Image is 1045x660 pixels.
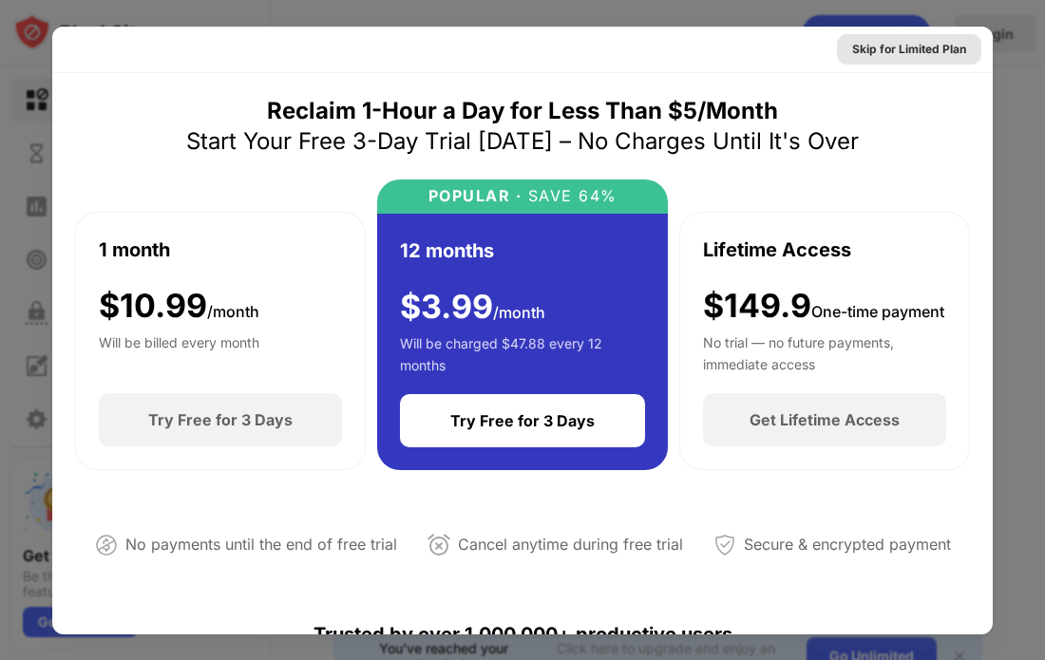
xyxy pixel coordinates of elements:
[703,287,944,326] div: $149.9
[493,303,545,322] span: /month
[148,410,293,429] div: Try Free for 3 Days
[522,187,617,205] div: SAVE 64%
[400,333,645,371] div: Will be charged $47.88 every 12 months
[750,410,900,429] div: Get Lifetime Access
[744,531,951,558] div: Secure & encrypted payment
[400,288,545,327] div: $ 3.99
[458,531,683,558] div: Cancel anytime during free trial
[713,534,736,556] img: secured-payment
[95,534,118,556] img: not-paying
[186,126,859,157] div: Start Your Free 3-Day Trial [DATE] – No Charges Until It's Over
[427,534,450,556] img: cancel-anytime
[207,302,259,321] span: /month
[125,531,397,558] div: No payments until the end of free trial
[852,40,966,59] div: Skip for Limited Plan
[703,236,851,264] div: Lifetime Access
[400,236,494,265] div: 12 months
[811,302,944,321] span: One-time payment
[428,187,522,205] div: POPULAR ·
[267,96,778,126] div: Reclaim 1-Hour a Day for Less Than $5/Month
[99,332,259,370] div: Will be billed every month
[99,236,170,264] div: 1 month
[450,411,595,430] div: Try Free for 3 Days
[99,287,259,326] div: $ 10.99
[703,332,946,370] div: No trial — no future payments, immediate access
